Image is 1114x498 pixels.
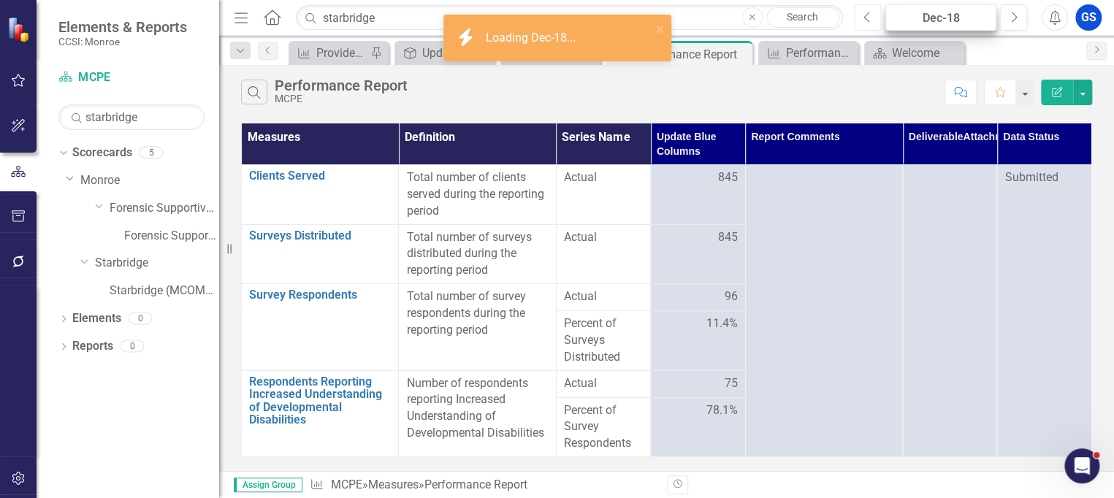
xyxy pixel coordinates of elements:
[406,169,548,220] p: Total number of clients served during the reporting period
[275,77,407,93] div: Performance Report
[140,147,163,159] div: 5
[316,44,367,62] div: Provider Tracking (Multi-view) (no blanks)
[424,478,527,491] div: Performance Report
[564,169,643,186] span: Actual
[398,44,491,62] a: Update Staff Contacts and Website Link on Agency Landing Page
[556,224,650,284] td: Double-Click to Edit
[556,165,650,225] td: Double-Click to Edit
[655,20,665,37] button: close
[242,284,399,371] td: Double-Click to Edit Right Click for Context Menu
[997,165,1092,457] td: Double-Click to Edit
[725,375,738,392] span: 75
[367,478,418,491] a: Measures
[745,165,902,457] td: Double-Click to Edit
[885,4,997,31] button: Dec-18
[406,375,548,442] p: Number of respondents reporting Increased Understanding of Developmental Disabilities
[564,229,643,246] span: Actual
[58,69,205,86] a: MCPE
[234,478,302,492] span: Assign Group
[422,44,491,62] div: Update Staff Contacts and Website Link on Agency Landing Page
[903,165,997,457] td: Double-Click to Edit
[651,165,745,225] td: Double-Click to Edit
[80,172,219,189] a: Monroe
[7,16,33,42] img: ClearPoint Strategy
[399,224,556,284] td: Double-Click to Edit
[110,200,219,217] a: Forensic Supportive Housing
[242,224,399,284] td: Double-Click to Edit Right Click for Context Menu
[564,288,643,305] span: Actual
[121,340,144,353] div: 0
[275,93,407,104] div: MCPE
[556,284,650,311] td: Double-Click to Edit
[786,44,855,62] div: Performance Report
[651,224,745,284] td: Double-Click to Edit
[564,375,643,392] span: Actual
[95,255,219,272] a: Starbridge
[249,229,391,242] a: Surveys Distributed
[718,229,738,246] span: 845
[718,169,738,186] span: 845
[58,18,187,36] span: Elements & Reports
[58,36,187,47] small: CCSI: Monroe
[1075,4,1102,31] button: GS
[310,477,655,494] div: » »
[651,284,745,311] td: Double-Click to Edit
[564,315,643,366] span: Percent of Surveys Distributed
[124,228,219,245] a: Forensic Supportive Housing (Site A2 - 10 Beds)
[868,44,961,62] a: Welcome
[556,370,650,397] td: Double-Click to Edit
[129,313,152,325] div: 0
[72,145,132,161] a: Scorecards
[242,165,399,225] td: Double-Click to Edit Right Click for Context Menu
[762,44,855,62] a: Performance Report
[72,338,113,355] a: Reports
[651,370,745,397] td: Double-Click to Edit
[1004,170,1058,184] span: Submitted
[399,370,556,457] td: Double-Click to Edit
[296,5,842,31] input: Search ClearPoint...
[706,315,738,332] span: 11.4%
[249,169,391,183] a: Clients Served
[242,370,399,457] td: Double-Click to Edit Right Click for Context Menu
[892,44,961,62] div: Welcome
[564,402,643,453] span: Percent of Survey Respondents
[486,30,579,47] div: Loading Dec-18...
[399,165,556,225] td: Double-Click to Edit
[292,44,367,62] a: Provider Tracking (Multi-view) (no blanks)
[110,283,219,299] a: Starbridge (MCOMH Internal)
[58,104,205,130] input: Search Below...
[766,7,839,28] a: Search
[706,402,738,419] span: 78.1%
[249,288,391,302] a: Survey Respondents
[406,229,548,280] p: Total number of surveys distributed during the reporting period
[399,284,556,371] td: Double-Click to Edit
[330,478,362,491] a: MCPE
[406,288,548,339] p: Total number of survey respondents during the reporting period
[725,288,738,305] span: 96
[1064,448,1099,483] iframe: Intercom live chat
[72,310,121,327] a: Elements
[634,45,749,64] div: Performance Report
[249,375,391,426] a: Respondents Reporting Increased Understanding of Developmental Disabilities
[890,9,992,27] div: Dec-18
